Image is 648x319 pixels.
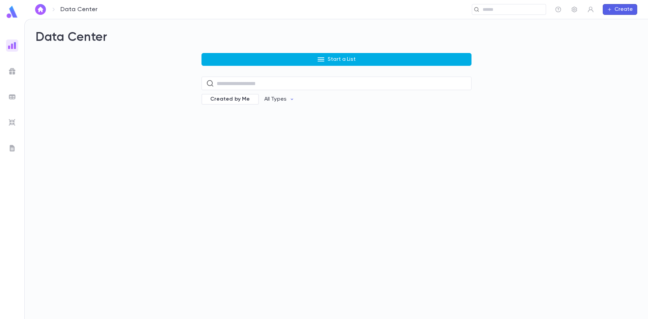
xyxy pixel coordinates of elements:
button: Start a List [201,53,471,66]
div: Created by Me [201,94,259,105]
img: letters_grey.7941b92b52307dd3b8a917253454ce1c.svg [8,144,16,152]
span: Created by Me [206,96,254,103]
button: Create [603,4,637,15]
img: home_white.a664292cf8c1dea59945f0da9f25487c.svg [36,7,45,12]
img: campaigns_grey.99e729a5f7ee94e3726e6486bddda8f1.svg [8,67,16,75]
img: imports_grey.530a8a0e642e233f2baf0ef88e8c9fcb.svg [8,118,16,127]
img: batches_grey.339ca447c9d9533ef1741baa751efc33.svg [8,93,16,101]
img: reports_gradient.dbe2566a39951672bc459a78b45e2f92.svg [8,42,16,50]
p: All Types [264,96,287,103]
p: Data Center [60,6,98,13]
h2: Data Center [35,30,637,45]
p: Start a List [328,56,356,63]
button: All Types [259,93,300,106]
img: logo [5,5,19,19]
